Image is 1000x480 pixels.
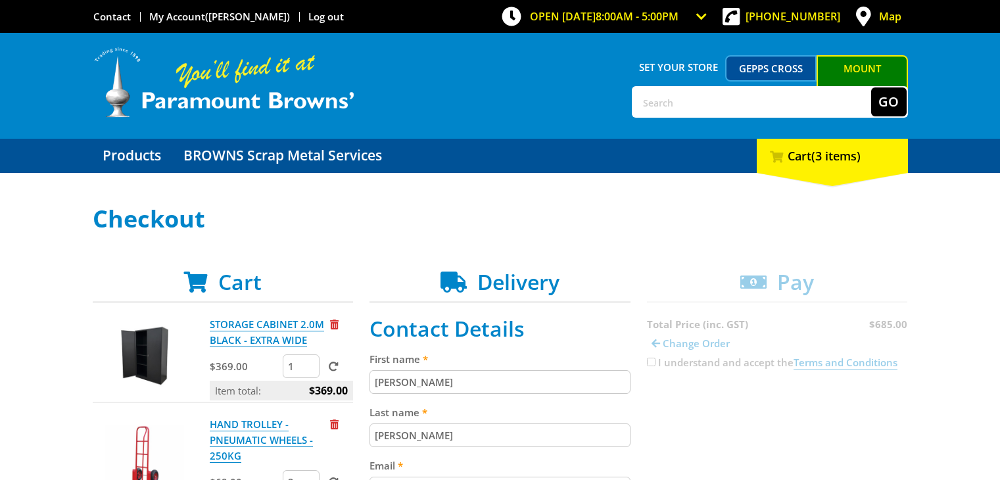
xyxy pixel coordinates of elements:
span: Delivery [477,268,560,296]
span: Cart [218,268,262,296]
img: STORAGE CABINET 2.0M BLACK - EXTRA WIDE [105,316,184,395]
p: $369.00 [210,358,280,374]
a: Go to the Contact page [93,10,131,23]
input: Please enter your first name. [369,370,631,394]
input: Search [633,87,871,116]
span: 8:00am - 5:00pm [596,9,679,24]
label: Email [369,458,631,473]
a: Go to the Products page [93,139,171,173]
a: HAND TROLLEY - PNEUMATIC WHEELS - 250KG [210,418,313,463]
a: Go to the BROWNS Scrap Metal Services page [174,139,392,173]
span: ([PERSON_NAME]) [205,10,290,23]
p: Item total: [210,381,353,400]
a: Go to the My Account page [149,10,290,23]
button: Go [871,87,907,116]
a: Mount [PERSON_NAME] [817,55,908,105]
span: OPEN [DATE] [530,9,679,24]
span: (3 items) [811,148,861,164]
div: Cart [757,139,908,173]
h1: Checkout [93,206,908,232]
a: Log out [308,10,344,23]
a: Remove from cart [330,418,339,431]
label: Last name [369,404,631,420]
span: $369.00 [309,381,348,400]
a: STORAGE CABINET 2.0M BLACK - EXTRA WIDE [210,318,324,347]
label: First name [369,351,631,367]
h2: Contact Details [369,316,631,341]
input: Please enter your last name. [369,423,631,447]
img: Paramount Browns' [93,46,356,119]
a: Remove from cart [330,318,339,331]
a: Gepps Cross [725,55,817,82]
span: Set your store [632,55,726,79]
